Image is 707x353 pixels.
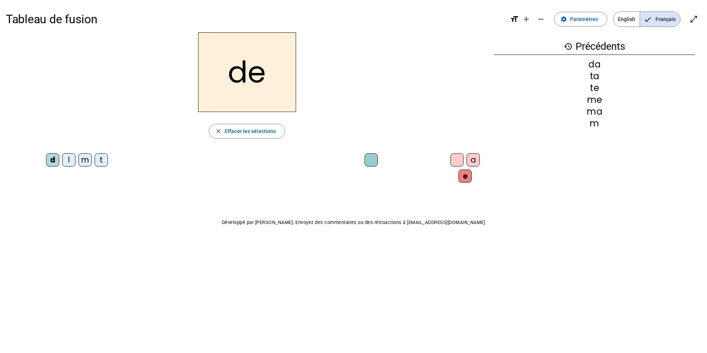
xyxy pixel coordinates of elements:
[689,15,698,24] mat-icon: open_in_full
[494,38,695,55] h3: Précédents
[494,119,695,128] div: m
[209,124,285,139] button: Effacer les sélections
[510,15,519,24] mat-icon: format_size
[613,11,680,27] mat-button-toggle-group: Language selection
[560,16,567,22] mat-icon: settings
[62,153,75,167] div: l
[458,169,472,183] div: e
[198,32,296,112] h2: de
[225,127,276,136] span: Effacer les sélections
[564,42,573,51] mat-icon: history
[554,12,607,27] button: Paramètres
[215,128,222,134] mat-icon: close
[6,7,504,31] h1: Tableau de fusion
[519,12,534,27] button: Augmenter la taille de la police
[534,12,548,27] button: Diminuer la taille de la police
[494,107,695,116] div: ma
[570,15,598,24] span: Paramètres
[494,95,695,104] div: me
[613,12,640,27] span: English
[640,12,680,27] span: Français
[467,153,480,167] div: a
[522,15,531,24] mat-icon: add
[95,153,108,167] div: t
[78,153,92,167] div: m
[537,15,545,24] mat-icon: remove
[494,72,695,81] div: ta
[494,60,695,69] div: da
[494,84,695,92] div: te
[46,153,59,167] div: d
[686,12,701,27] button: Entrer en plein écran
[6,218,701,227] p: Développé par [PERSON_NAME]. Envoyez des commentaires ou des rétroactions à [EMAIL_ADDRESS][DOMAI...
